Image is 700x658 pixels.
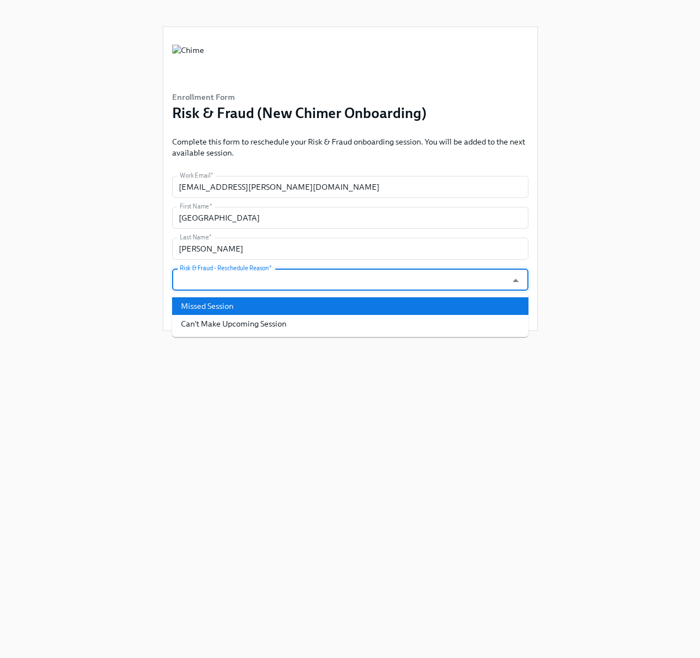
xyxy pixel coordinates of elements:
li: Missed Session [172,297,528,315]
h3: Risk & Fraud (New Chimer Onboarding) [172,103,426,123]
button: Close [507,272,524,289]
p: Complete this form to reschedule your Risk & Fraud onboarding session. You will be added to the n... [172,136,528,158]
h6: Enrollment Form [172,91,426,103]
li: Can't Make Upcoming Session [172,315,528,333]
img: Chime [172,45,204,78]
